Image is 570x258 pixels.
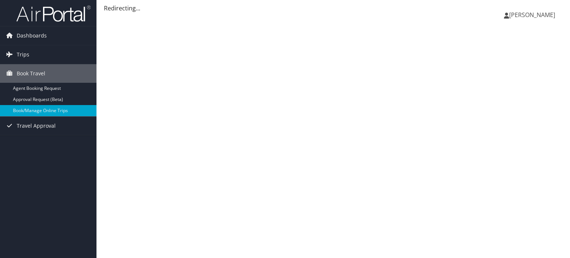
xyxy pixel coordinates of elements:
[17,64,45,83] span: Book Travel
[504,4,563,26] a: [PERSON_NAME]
[16,5,91,22] img: airportal-logo.png
[17,45,29,64] span: Trips
[104,4,563,13] div: Redirecting...
[17,117,56,135] span: Travel Approval
[509,11,555,19] span: [PERSON_NAME]
[17,26,47,45] span: Dashboards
